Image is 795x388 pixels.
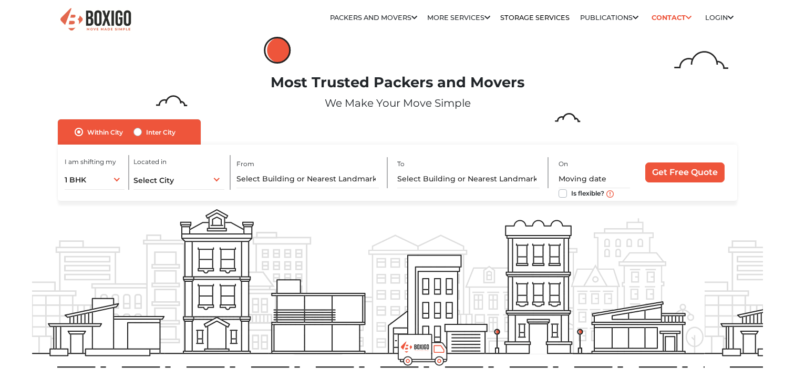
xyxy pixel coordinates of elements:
input: Select Building or Nearest Landmark [236,170,378,188]
label: Within City [87,126,123,138]
label: Inter City [146,126,175,138]
a: More services [427,14,490,22]
input: Select Building or Nearest Landmark [397,170,539,188]
a: Contact [648,9,695,26]
p: We Make Your Move Simple [32,95,763,111]
label: To [397,159,405,169]
span: 1 BHK [65,175,86,185]
input: Moving date [559,170,630,188]
label: Is flexible? [571,187,604,198]
span: Select City [133,176,174,185]
a: Publications [580,14,638,22]
label: Located in [133,157,167,167]
img: Boxigo [59,7,132,33]
img: move_date_info [606,190,614,198]
a: Packers and Movers [330,14,417,22]
label: From [236,159,254,169]
label: I am shifting my [65,157,116,167]
a: Login [705,14,734,22]
h1: Most Trusted Packers and Movers [32,74,763,91]
img: boxigo_prackers_and_movers_truck [398,334,448,366]
input: Get Free Quote [645,162,725,182]
label: On [559,159,568,169]
a: Storage Services [500,14,570,22]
